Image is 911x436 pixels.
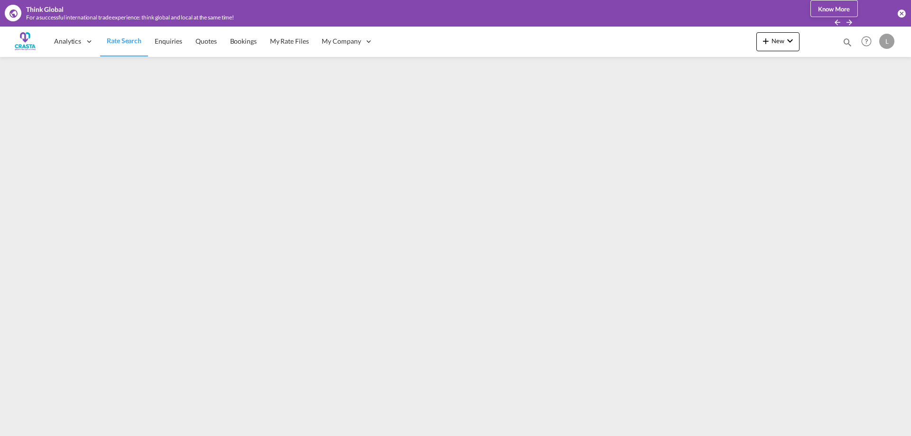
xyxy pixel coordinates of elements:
[26,14,771,22] div: For a successful international trade experience: think global and local at the same time!
[833,18,842,27] md-icon: icon-arrow-left
[322,37,361,46] span: My Company
[842,37,853,47] md-icon: icon-magnify
[155,37,182,45] span: Enquiries
[230,37,257,45] span: Bookings
[818,5,850,13] span: Know More
[223,26,263,56] a: Bookings
[842,37,853,51] div: icon-magnify
[100,26,148,56] a: Rate Search
[784,35,796,46] md-icon: icon-chevron-down
[47,26,100,56] div: Analytics
[879,34,894,49] div: L
[195,37,216,45] span: Quotes
[189,26,223,56] a: Quotes
[897,9,906,18] button: icon-close-circle
[148,26,189,56] a: Enquiries
[315,26,380,56] div: My Company
[760,35,772,46] md-icon: icon-plus 400-fg
[270,37,309,45] span: My Rate Files
[845,18,854,27] button: icon-arrow-right
[833,18,844,27] button: icon-arrow-left
[9,9,18,18] md-icon: icon-earth
[858,33,874,49] span: Help
[14,30,36,52] img: ac429df091a311ed8aa72df674ea3bd9.png
[263,26,316,56] a: My Rate Files
[756,32,799,51] button: icon-plus 400-fgNewicon-chevron-down
[54,37,81,46] span: Analytics
[107,37,141,45] span: Rate Search
[760,37,796,45] span: New
[858,33,879,50] div: Help
[26,5,64,14] div: Think Global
